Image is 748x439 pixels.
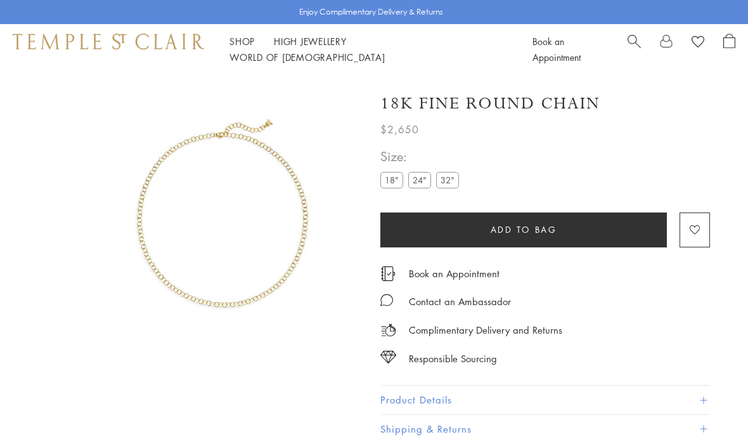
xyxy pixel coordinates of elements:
a: World of [DEMOGRAPHIC_DATA]World of [DEMOGRAPHIC_DATA] [229,51,385,63]
img: icon_delivery.svg [380,322,396,338]
div: Contact an Ambassador [409,294,511,310]
img: MessageIcon-01_2.svg [380,294,393,306]
a: High JewelleryHigh Jewellery [274,35,347,48]
iframe: Gorgias live chat messenger [685,379,735,426]
a: ShopShop [229,35,255,48]
div: Responsible Sourcing [409,351,497,367]
img: N88852-FN4RD18 [82,75,361,354]
span: Size: [380,146,464,167]
img: Temple St. Clair [13,34,204,49]
img: icon_appointment.svg [380,266,396,281]
nav: Main navigation [229,34,504,65]
label: 18" [380,172,403,188]
span: $2,650 [380,121,419,138]
p: Complimentary Delivery and Returns [409,322,562,338]
img: icon_sourcing.svg [380,351,396,364]
p: Enjoy Complimentary Delivery & Returns [299,6,443,18]
a: Open Shopping Bag [723,34,735,65]
h1: 18K Fine Round Chain [380,93,600,115]
a: Search [628,34,641,65]
button: Add to bag [380,213,667,247]
label: 24" [408,172,431,188]
a: Book an Appointment [532,35,581,63]
a: Book an Appointment [409,266,500,280]
label: 32" [436,172,459,188]
span: Add to bag [491,223,557,237]
a: View Wishlist [692,34,704,53]
button: Product Details [380,386,710,414]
